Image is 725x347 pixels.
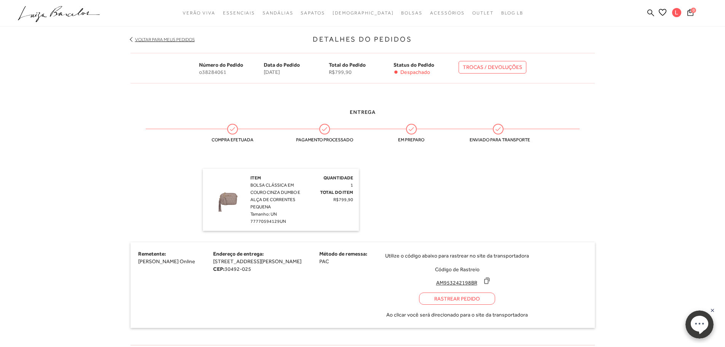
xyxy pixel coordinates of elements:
span: Status do Pedido [394,62,434,68]
span: Despachado [400,69,430,75]
span: Bolsas [401,10,422,16]
span: Pagamento processado [296,137,353,142]
span: Ao clicar você será direcionado para o site da transportadora [386,311,528,318]
a: categoryNavScreenReaderText [183,6,215,20]
span: Compra efetuada [204,137,261,142]
button: 0 [685,8,696,19]
a: categoryNavScreenReaderText [472,6,494,20]
span: 0 [691,8,696,13]
span: [PERSON_NAME] Online [138,258,195,264]
a: Voltar para meus pedidos [135,37,195,42]
span: Item [250,175,261,181]
span: BLOG LB [501,10,523,16]
span: R$799,90 [329,69,394,75]
a: categoryNavScreenReaderText [301,6,325,20]
span: Enviado para transporte [470,137,527,142]
span: Endereço de entrega: [213,251,264,257]
span: Código de Rastreio [435,266,480,272]
a: noSubCategoriesText [333,6,394,20]
a: categoryNavScreenReaderText [430,6,465,20]
span: Utilize o código abaixo para rastrear no site da transportadora [385,252,529,259]
a: categoryNavScreenReaderText [223,6,255,20]
h3: Detalhes do Pedidos [131,34,595,45]
span: Número do Pedido [199,62,243,68]
span: o38284061 [199,69,264,75]
span: Total do Pedido [329,62,366,68]
a: categoryNavScreenReaderText [263,6,293,20]
span: • [394,69,398,75]
span: Em preparo [383,137,440,142]
img: BOLSA CLÁSSICA EM COURO CINZA DUMBO E ALÇA DE CORRENTES PEQUENA [209,174,247,213]
span: BOLSA CLÁSSICA EM COURO CINZA DUMBO E ALÇA DE CORRENTES PEQUENA [250,182,300,209]
span: Entrega [350,109,376,115]
span: [DATE] [264,69,329,75]
span: [DEMOGRAPHIC_DATA] [333,10,394,16]
span: L [672,8,681,17]
span: Tamanho: UN [250,211,277,217]
span: Essenciais [223,10,255,16]
span: Sapatos [301,10,325,16]
span: R$799,90 [333,197,353,202]
span: Verão Viva [183,10,215,16]
a: Rastrear Pedido [419,293,495,305]
span: 1 [351,182,353,188]
span: Sandálias [263,10,293,16]
span: Data do Pedido [264,62,300,68]
span: Remetente: [138,251,166,257]
span: [STREET_ADDRESS][PERSON_NAME] [213,258,301,264]
span: Outlet [472,10,494,16]
a: categoryNavScreenReaderText [401,6,422,20]
span: 77770594129UN [250,219,286,224]
button: L [669,8,685,19]
span: PAC [319,258,329,264]
span: Método de remessa: [319,251,367,257]
span: Total do Item [320,190,353,195]
strong: CEP: [213,266,225,272]
span: Acessórios [430,10,465,16]
a: TROCAS / DEVOLUÇÕES [459,61,526,74]
span: Quantidade [323,175,353,181]
span: 30492-025 [225,266,251,272]
a: BLOG LB [501,6,523,20]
